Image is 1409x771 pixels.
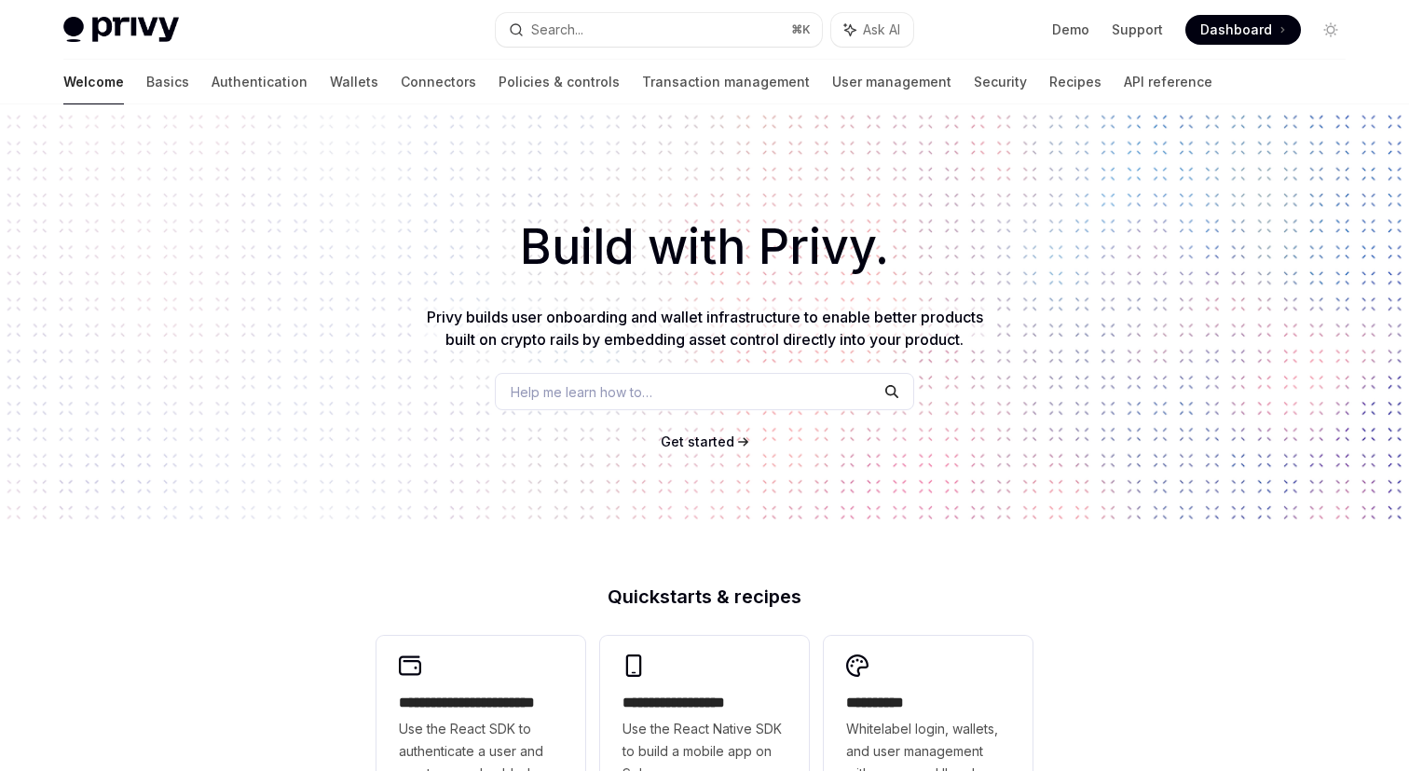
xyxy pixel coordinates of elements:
[146,60,189,104] a: Basics
[642,60,810,104] a: Transaction management
[831,13,913,47] button: Ask AI
[1052,21,1089,39] a: Demo
[832,60,951,104] a: User management
[1185,15,1301,45] a: Dashboard
[974,60,1027,104] a: Security
[376,587,1033,606] h2: Quickstarts & recipes
[63,60,124,104] a: Welcome
[427,308,983,349] span: Privy builds user onboarding and wallet infrastructure to enable better products built on crypto ...
[661,433,734,451] a: Get started
[531,19,583,41] div: Search...
[212,60,308,104] a: Authentication
[791,22,811,37] span: ⌘ K
[511,382,652,402] span: Help me learn how to…
[1316,15,1346,45] button: Toggle dark mode
[1049,60,1101,104] a: Recipes
[1124,60,1212,104] a: API reference
[1200,21,1272,39] span: Dashboard
[330,60,378,104] a: Wallets
[30,211,1379,283] h1: Build with Privy.
[496,13,822,47] button: Search...⌘K
[863,21,900,39] span: Ask AI
[1112,21,1163,39] a: Support
[661,434,734,449] span: Get started
[401,60,476,104] a: Connectors
[63,17,179,43] img: light logo
[499,60,620,104] a: Policies & controls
